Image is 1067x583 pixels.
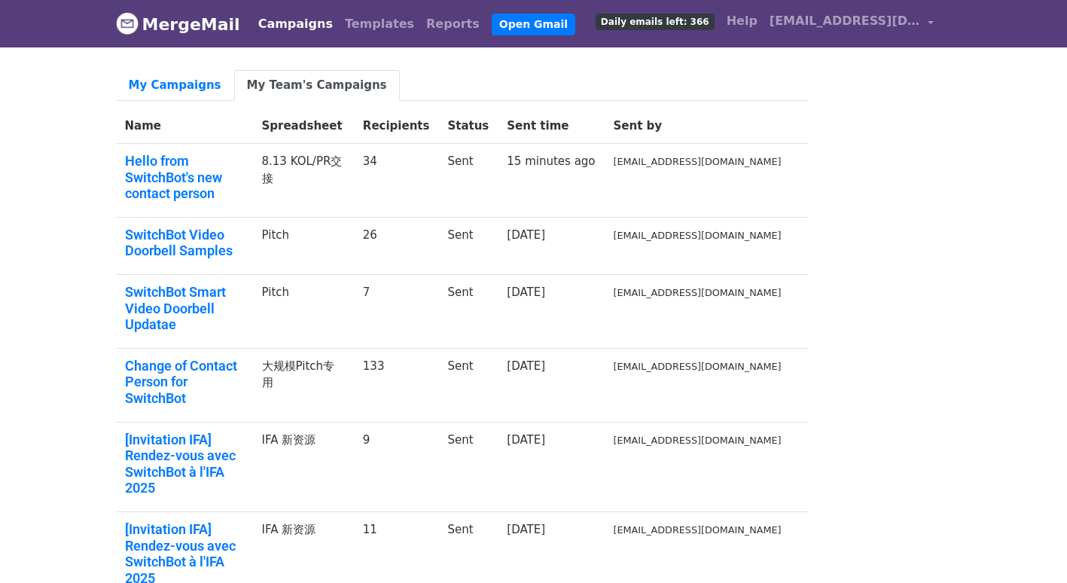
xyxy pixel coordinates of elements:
a: Hello from SwitchBot's new contact person [125,153,244,202]
a: [EMAIL_ADDRESS][DOMAIN_NAME] [764,6,940,41]
a: My Team's Campaigns [234,70,400,101]
a: 15 minutes ago [507,154,595,168]
a: SwitchBot Smart Video Doorbell Updatae [125,284,244,333]
small: [EMAIL_ADDRESS][DOMAIN_NAME] [614,287,782,298]
a: MergeMail [116,8,240,40]
td: 大规模Pitch专用 [253,348,354,422]
a: [DATE] [507,523,545,536]
th: Sent time [498,108,604,144]
td: 8.13 KOL/PR交接 [253,144,354,218]
a: Reports [420,9,486,39]
td: Sent [438,217,498,274]
td: Sent [438,274,498,348]
a: Change of Contact Person for SwitchBot [125,358,244,407]
a: [DATE] [507,228,545,242]
span: [EMAIL_ADDRESS][DOMAIN_NAME] [770,12,920,30]
a: [DATE] [507,359,545,373]
a: [Invitation IFA] Rendez-vous avec SwitchBot à l'IFA 2025 [125,432,244,496]
small: [EMAIL_ADDRESS][DOMAIN_NAME] [614,230,782,241]
th: Name [116,108,253,144]
td: 9 [354,422,439,511]
td: Sent [438,144,498,218]
span: Daily emails left: 366 [596,14,715,30]
th: Status [438,108,498,144]
small: [EMAIL_ADDRESS][DOMAIN_NAME] [614,156,782,167]
a: Help [721,6,764,36]
td: 34 [354,144,439,218]
th: Recipients [354,108,439,144]
td: 26 [354,217,439,274]
th: Sent by [605,108,791,144]
a: Open Gmail [492,14,575,35]
a: Campaigns [252,9,339,39]
a: Templates [339,9,420,39]
a: [DATE] [507,433,545,447]
td: 7 [354,274,439,348]
a: SwitchBot Video Doorbell Samples [125,227,244,259]
th: Spreadsheet [253,108,354,144]
small: [EMAIL_ADDRESS][DOMAIN_NAME] [614,524,782,536]
small: [EMAIL_ADDRESS][DOMAIN_NAME] [614,361,782,372]
small: [EMAIL_ADDRESS][DOMAIN_NAME] [614,435,782,446]
td: IFA 新资源 [253,422,354,511]
td: Pitch [253,274,354,348]
td: Pitch [253,217,354,274]
a: Daily emails left: 366 [590,6,721,36]
td: Sent [438,422,498,511]
a: My Campaigns [116,70,234,101]
td: 133 [354,348,439,422]
td: Sent [438,348,498,422]
img: MergeMail logo [116,12,139,35]
a: [DATE] [507,285,545,299]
